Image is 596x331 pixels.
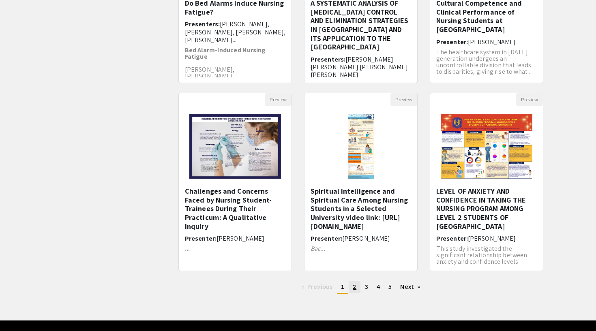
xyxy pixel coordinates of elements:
[304,93,418,271] div: Open Presentation <p><strong>Spiritual Intelligence and Spiritual Care Among Nursing Students in ...
[436,49,537,75] p: The healthcare system in [DATE] generation undergoes an uncontrollable division that leads to dis...
[311,56,411,79] h6: Presenters:
[377,282,380,291] span: 4
[185,20,285,44] h6: Presenters:
[181,106,289,187] img: <p class="ql-align-center">Challenges and Concerns Faced by Nursing Student-Trainees During Their...
[311,55,408,79] span: [PERSON_NAME] [PERSON_NAME] [PERSON_NAME] [PERSON_NAME]
[436,246,537,278] p: This study investigated the significant relationship between anxiety and confidence levels among ...
[436,235,537,242] h6: Presenter:
[388,282,392,291] span: 5
[468,234,516,243] span: [PERSON_NAME]
[307,282,332,291] span: Previous
[311,235,411,242] h6: Presenter:
[185,46,266,61] strong: Bed Alarm-Induced Nursing Fatigue
[342,234,390,243] span: [PERSON_NAME]
[353,282,356,291] span: 2
[185,244,190,253] strong: ...
[436,38,537,46] h6: Presenter:
[341,282,344,291] span: 1
[185,20,285,44] span: [PERSON_NAME], [PERSON_NAME], [PERSON_NAME], [PERSON_NAME]...
[265,93,292,106] button: Preview
[340,106,382,187] img: <p><strong>Spiritual Intelligence and Spiritual Care Among Nursing Students in a Selected Univers...
[468,38,516,46] span: [PERSON_NAME]
[433,106,541,187] img: <p>LEVEL OF ANXIETY AND CONFIDENCE IN TAKING THE NURSING PROGRAM AMONG LEVEL 2 STUDENTS OF NATION...
[178,281,543,294] ul: Pagination
[390,93,417,106] button: Preview
[185,66,285,79] p: [PERSON_NAME], [PERSON_NAME]...
[311,244,326,253] em: Bac...
[178,93,292,271] div: Open Presentation <p class="ql-align-center">Challenges and Concerns Faced by Nursing Student-Tra...
[217,234,264,243] span: [PERSON_NAME]
[185,187,285,231] h5: Challenges and Concerns Faced by Nursing Student-Trainees During Their Practicum: A Qualitative I...
[185,235,285,242] h6: Presenter:
[430,93,543,271] div: Open Presentation <p>LEVEL OF ANXIETY AND CONFIDENCE IN TAKING THE NURSING PROGRAM AMONG LEVEL 2 ...
[516,93,543,106] button: Preview
[396,281,424,293] a: Next page
[436,187,537,231] h5: LEVEL OF ANXIETY AND CONFIDENCE IN TAKING THE NURSING PROGRAM AMONG LEVEL 2 STUDENTS OF [GEOGRAPH...
[365,282,368,291] span: 3
[6,295,34,325] iframe: Chat
[311,187,411,231] h5: Spiritual Intelligence and Spiritual Care Among Nursing Students in a Selected University video l...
